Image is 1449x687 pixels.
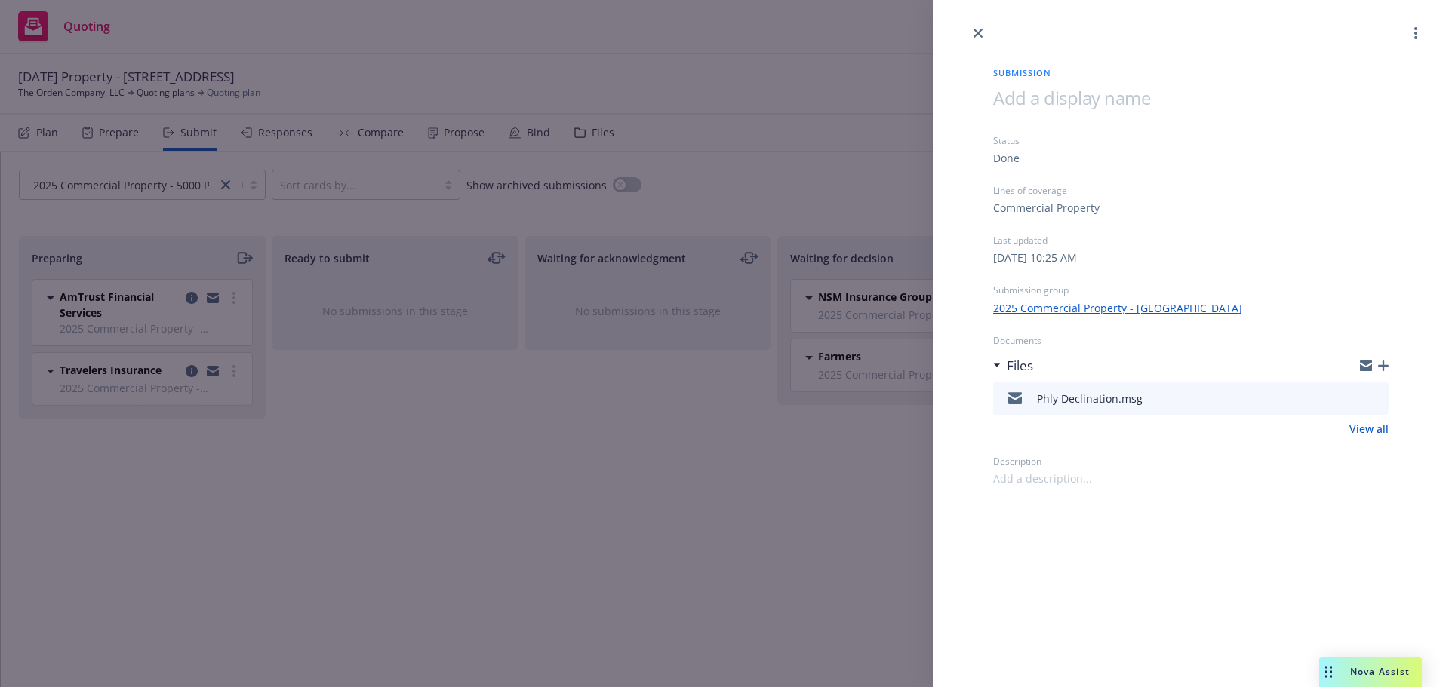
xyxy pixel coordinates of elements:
div: Submission group [993,284,1389,296]
div: [DATE] 10:25 AM [993,250,1077,265]
h3: Files [1007,356,1033,376]
a: 2025 Commercial Property - [GEOGRAPHIC_DATA] [993,300,1242,316]
button: preview file [1369,389,1383,407]
div: Drag to move [1319,657,1338,687]
a: more [1407,24,1425,42]
div: Last updated [993,234,1389,247]
div: Phly Declination.msg [1037,391,1143,406]
div: Lines of coverage [993,184,1389,197]
a: close [969,24,987,42]
div: Description [993,455,1389,468]
button: download file [1345,389,1357,407]
div: Status [993,134,1389,147]
button: Nova Assist [1319,657,1422,687]
div: Documents [993,334,1389,347]
div: Commercial Property [993,200,1100,216]
div: Done [993,150,1020,166]
span: Submission [993,66,1389,79]
div: Files [993,356,1033,376]
span: Nova Assist [1350,665,1410,678]
a: View all [1349,421,1389,437]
